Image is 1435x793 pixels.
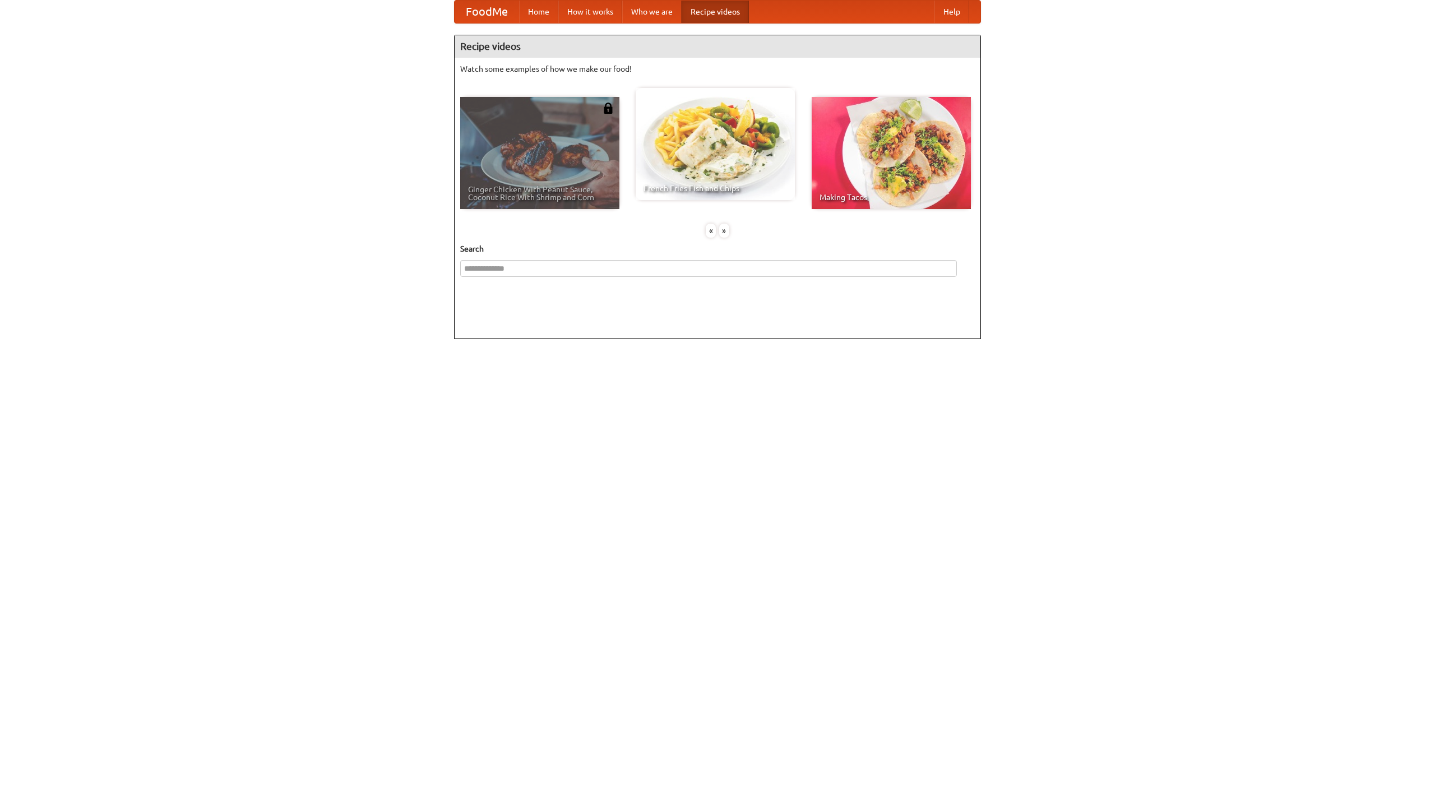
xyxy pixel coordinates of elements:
a: FoodMe [455,1,519,23]
a: Who we are [622,1,682,23]
p: Watch some examples of how we make our food! [460,63,975,75]
a: Home [519,1,558,23]
a: Help [934,1,969,23]
a: How it works [558,1,622,23]
a: Recipe videos [682,1,749,23]
div: « [706,224,716,238]
div: » [719,224,729,238]
img: 483408.png [603,103,614,114]
span: French Fries Fish and Chips [644,184,787,192]
h5: Search [460,243,975,254]
span: Making Tacos [820,193,963,201]
a: Making Tacos [812,97,971,209]
h4: Recipe videos [455,35,980,58]
a: French Fries Fish and Chips [636,88,795,200]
